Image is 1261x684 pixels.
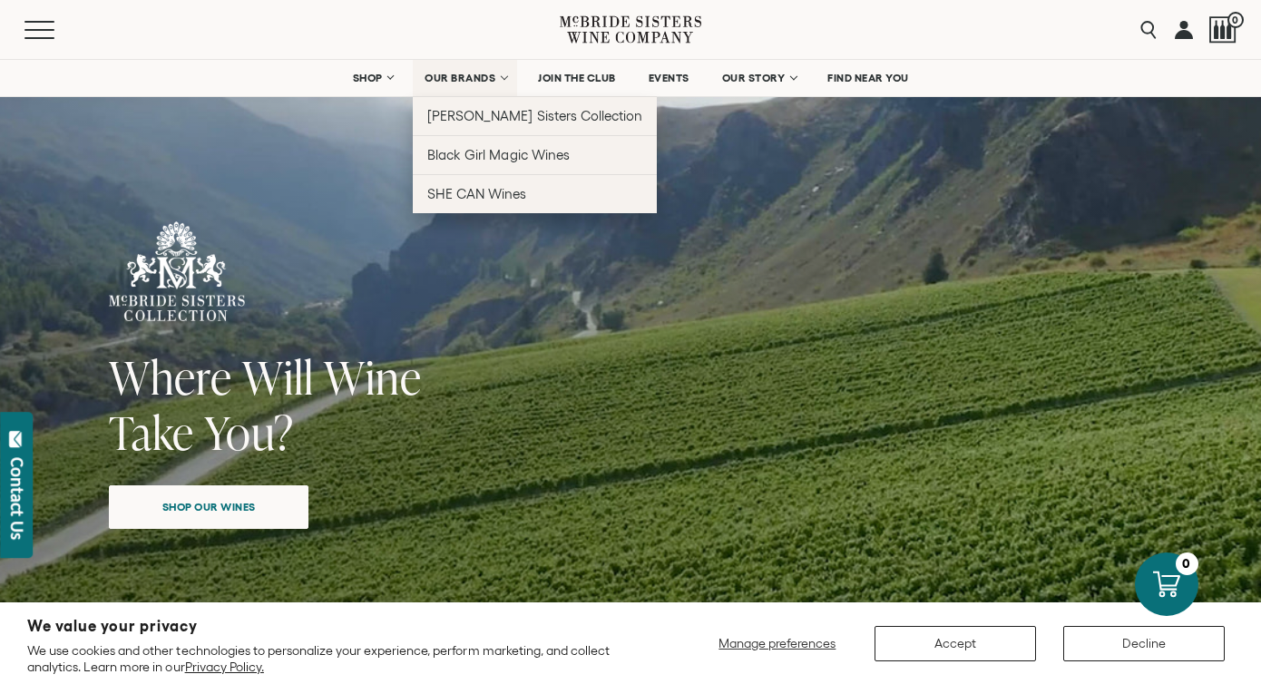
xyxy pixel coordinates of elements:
[526,60,628,96] a: JOIN THE CLUB
[875,626,1036,661] button: Accept
[413,60,517,96] a: OUR BRANDS
[185,660,264,674] a: Privacy Policy.
[24,21,90,39] button: Mobile Menu Trigger
[427,147,569,162] span: Black Girl Magic Wines
[340,60,404,96] a: SHOP
[1063,626,1225,661] button: Decline
[827,72,909,84] span: FIND NEAR YOU
[722,72,786,84] span: OUR STORY
[718,636,836,650] span: Manage preferences
[816,60,921,96] a: FIND NEAR YOU
[27,619,648,634] h2: We value your privacy
[427,108,642,123] span: [PERSON_NAME] Sisters Collection
[425,72,495,84] span: OUR BRANDS
[131,489,288,524] span: Shop our wines
[413,96,657,135] a: [PERSON_NAME] Sisters Collection
[324,346,422,408] span: Wine
[109,485,308,529] a: Shop our wines
[109,401,194,464] span: Take
[538,72,616,84] span: JOIN THE CLUB
[242,346,314,408] span: Will
[109,346,232,408] span: Where
[710,60,807,96] a: OUR STORY
[649,72,689,84] span: EVENTS
[413,135,657,174] a: Black Girl Magic Wines
[204,401,294,464] span: You?
[1176,552,1198,575] div: 0
[1227,12,1244,28] span: 0
[413,174,657,213] a: SHE CAN Wines
[427,186,526,201] span: SHE CAN Wines
[352,72,383,84] span: SHOP
[8,457,26,540] div: Contact Us
[708,626,847,661] button: Manage preferences
[27,642,648,675] p: We use cookies and other technologies to personalize your experience, perform marketing, and coll...
[637,60,701,96] a: EVENTS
